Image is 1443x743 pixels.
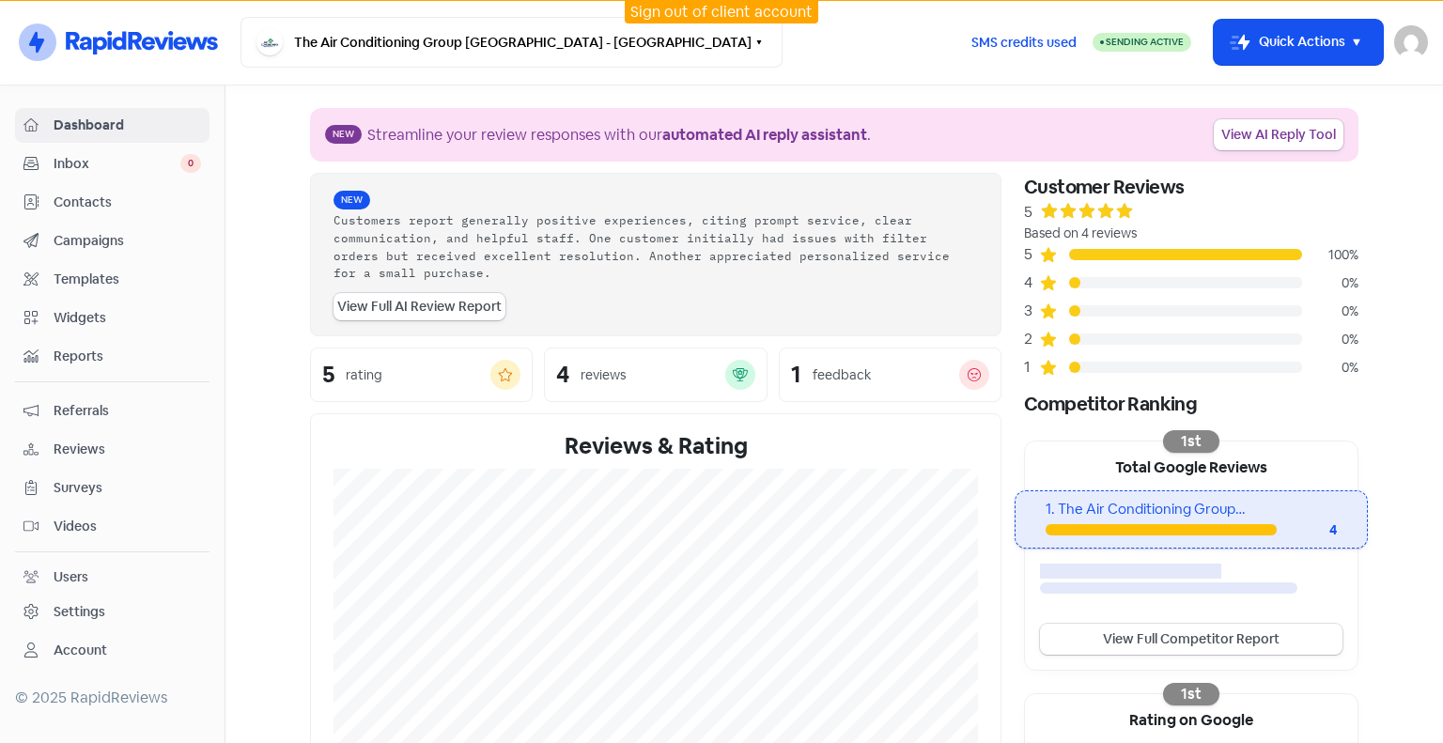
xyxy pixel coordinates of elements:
[15,147,209,181] a: Inbox 0
[54,517,201,536] span: Videos
[15,432,209,467] a: Reviews
[1040,624,1342,655] a: View Full Competitor Report
[544,348,767,402] a: 4reviews
[1302,273,1358,293] div: 0%
[971,33,1077,53] span: SMS credits used
[334,429,978,463] div: Reviews & Rating
[1025,441,1358,490] div: Total Google Reviews
[1025,694,1358,743] div: Rating on Google
[15,633,209,668] a: Account
[1024,390,1358,418] div: Competitor Ranking
[1024,201,1032,224] div: 5
[54,116,201,135] span: Dashboard
[955,31,1093,51] a: SMS credits used
[15,560,209,595] a: Users
[15,185,209,220] a: Contacts
[54,154,180,174] span: Inbox
[15,339,209,374] a: Reports
[322,364,334,386] div: 5
[54,478,201,498] span: Surveys
[1163,683,1219,705] div: 1st
[1024,356,1039,379] div: 1
[54,602,105,622] div: Settings
[1024,328,1039,350] div: 2
[581,365,626,385] div: reviews
[630,2,813,22] a: Sign out of client account
[15,687,209,709] div: © 2025 RapidReviews
[813,365,871,385] div: feedback
[15,509,209,544] a: Videos
[1106,36,1184,48] span: Sending Active
[15,595,209,629] a: Settings
[15,394,209,428] a: Referrals
[334,191,370,209] span: New
[54,567,88,587] div: Users
[662,125,867,145] b: automated AI reply assistant
[54,347,201,366] span: Reports
[1024,173,1358,201] div: Customer Reviews
[54,401,201,421] span: Referrals
[325,125,362,144] span: New
[1024,243,1039,266] div: 5
[54,231,201,251] span: Campaigns
[791,364,801,386] div: 1
[240,17,783,68] button: The Air Conditioning Group [GEOGRAPHIC_DATA] - [GEOGRAPHIC_DATA]
[1302,302,1358,321] div: 0%
[15,301,209,335] a: Widgets
[1214,20,1383,65] button: Quick Actions
[1024,271,1039,294] div: 4
[15,262,209,297] a: Templates
[1046,499,1336,520] div: 1. The Air Conditioning Group [GEOGRAPHIC_DATA]
[1302,358,1358,378] div: 0%
[54,440,201,459] span: Reviews
[346,365,382,385] div: rating
[1302,245,1358,265] div: 100%
[54,270,201,289] span: Templates
[180,154,201,173] span: 0
[1277,520,1337,540] div: 4
[310,348,533,402] a: 5rating
[334,293,505,320] a: View Full AI Review Report
[367,124,871,147] div: Streamline your review responses with our .
[1302,330,1358,349] div: 0%
[556,364,569,386] div: 4
[779,348,1001,402] a: 1feedback
[1163,430,1219,453] div: 1st
[15,108,209,143] a: Dashboard
[15,471,209,505] a: Surveys
[334,211,978,282] div: Customers report generally positive experiences, citing prompt service, clear communication, and ...
[1214,119,1343,150] a: View AI Reply Tool
[54,641,107,660] div: Account
[54,193,201,212] span: Contacts
[1093,31,1191,54] a: Sending Active
[1394,25,1428,59] img: User
[1024,224,1358,243] div: Based on 4 reviews
[1024,300,1039,322] div: 3
[15,224,209,258] a: Campaigns
[54,308,201,328] span: Widgets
